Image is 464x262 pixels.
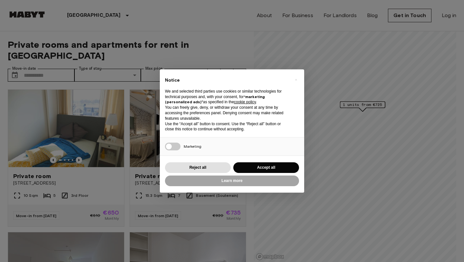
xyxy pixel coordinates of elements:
[233,162,299,173] button: Accept all
[165,94,265,105] strong: “marketing (personalized ads)”
[165,89,289,105] p: We and selected third parties use cookies or similar technologies for technical purposes and, wit...
[165,162,231,173] button: Reject all
[165,77,289,84] h2: Notice
[295,76,297,84] span: ×
[165,121,289,132] p: Use the “Accept all” button to consent. Use the “Reject all” button or close this notice to conti...
[184,144,201,149] span: Marketing
[165,176,299,186] button: Learn more
[291,75,301,85] button: Close this notice
[165,105,289,121] p: You can freely give, deny, or withdraw your consent at any time by accessing the preferences pane...
[234,100,256,104] a: cookie policy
